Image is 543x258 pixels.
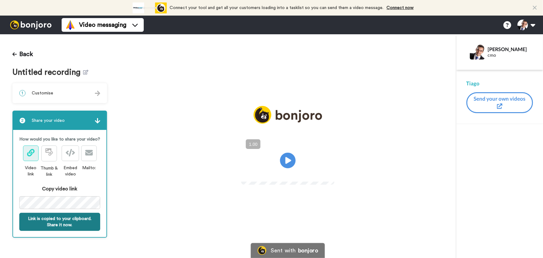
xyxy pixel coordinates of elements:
a: Connect now [387,6,414,10]
button: Link is copied to your clipboard. Share it now. [19,213,100,231]
div: Video link [23,165,39,177]
span: Connect your tool and get all your customers loading into a tasklist so you can send them a video... [170,6,384,10]
span: Customise [32,90,53,96]
img: Full screen [323,170,329,176]
span: 1 [19,90,26,96]
span: Share your video [32,117,65,124]
span: 2 [19,117,26,124]
span: Untitled recording [12,68,83,77]
button: Back [12,47,33,62]
div: 1Customise [12,83,107,103]
div: Mailto: [81,165,97,171]
div: Embed video [59,165,81,177]
button: Send your own videos [466,92,533,113]
img: arrow.svg [95,118,100,123]
div: cmo [488,53,533,58]
div: bonjoro [298,248,318,253]
img: vm-color.svg [65,20,75,30]
a: Bonjoro LogoSent withbonjoro [251,243,325,258]
div: animation [133,2,167,13]
div: Copy video link [19,185,100,193]
div: Thumb & link [39,165,59,178]
img: bj-logo-header-white.svg [7,21,54,29]
img: arrow.svg [95,91,100,96]
p: How would you like to share your video? [19,136,100,142]
img: Profile Image [470,45,485,60]
div: Sent with [271,248,296,253]
div: [PERSON_NAME] [488,46,533,52]
img: Bonjoro Logo [258,246,266,255]
span: Video messaging [79,21,126,29]
div: Tiago [466,80,533,87]
img: logo_full.png [254,106,322,124]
